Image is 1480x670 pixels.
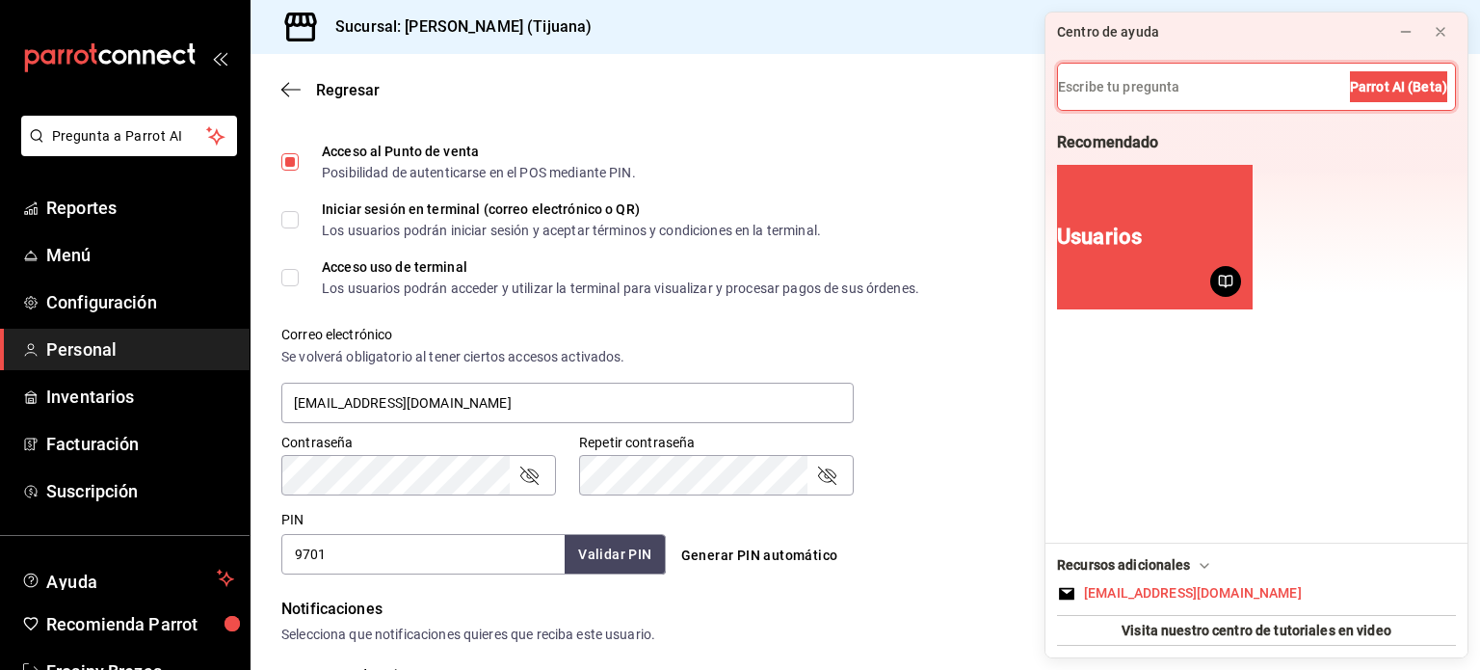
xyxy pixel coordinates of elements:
[565,535,665,575] button: Validar PIN
[322,202,821,216] div: Iniciar sesión en terminal (correo electrónico o QR)
[21,116,237,156] button: Pregunta a Parrot AI
[281,534,565,575] input: 3 a 6 dígitos
[281,328,854,341] label: Correo electrónico
[46,611,234,637] span: Recomienda Parrot
[1084,583,1302,603] div: [EMAIL_ADDRESS][DOMAIN_NAME]
[322,281,919,295] div: Los usuarios podrán acceder y utilizar la terminal para visualizar y procesar pagos de sus órdenes.
[1057,22,1159,42] div: Centro de ayuda
[1350,71,1447,102] button: Parrot AI (Beta)
[281,347,854,367] div: Se volverá obligatorio al tener ciertos accesos activados.
[52,126,207,147] span: Pregunta a Parrot AI
[281,598,1449,621] div: Notificaciones
[1057,165,1253,309] button: Usuarios
[212,50,227,66] button: open_drawer_menu
[281,81,380,99] button: Regresar
[517,464,541,487] button: passwordField
[815,464,838,487] button: passwordField
[46,478,234,504] span: Suscripción
[46,336,234,362] span: Personal
[1057,583,1456,603] button: [EMAIL_ADDRESS][DOMAIN_NAME]
[46,242,234,268] span: Menú
[1057,132,1158,153] div: Recomendado
[281,513,304,526] label: PIN
[281,625,1449,645] div: Selecciona que notificaciones quieres que reciba este usuario.
[320,15,592,39] h3: Sucursal: [PERSON_NAME] (Tijuana)
[316,81,380,99] span: Regresar
[322,260,919,274] div: Acceso uso de terminal
[322,224,821,237] div: Los usuarios podrán iniciar sesión y aceptar términos y condiciones en la terminal.
[46,384,234,410] span: Inventarios
[1057,555,1214,576] div: Recursos adicionales
[1057,615,1456,646] button: Visita nuestro centro de tutoriales en video
[1058,64,1455,110] input: Escribe tu pregunta
[46,195,234,221] span: Reportes
[322,166,636,179] div: Posibilidad de autenticarse en el POS mediante PIN.
[1122,621,1391,641] span: Visita nuestro centro de tutoriales en video
[322,145,636,158] div: Acceso al Punto de venta
[674,538,846,574] button: Generar PIN automático
[579,436,854,449] label: Repetir contraseña
[13,140,237,160] a: Pregunta a Parrot AI
[281,436,556,449] label: Contraseña
[1057,225,1142,250] div: Usuarios
[1057,165,1456,325] div: Grid Recommendations
[46,431,234,457] span: Facturación
[1350,77,1447,97] span: Parrot AI (Beta)
[46,289,234,315] span: Configuración
[46,567,209,590] span: Ayuda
